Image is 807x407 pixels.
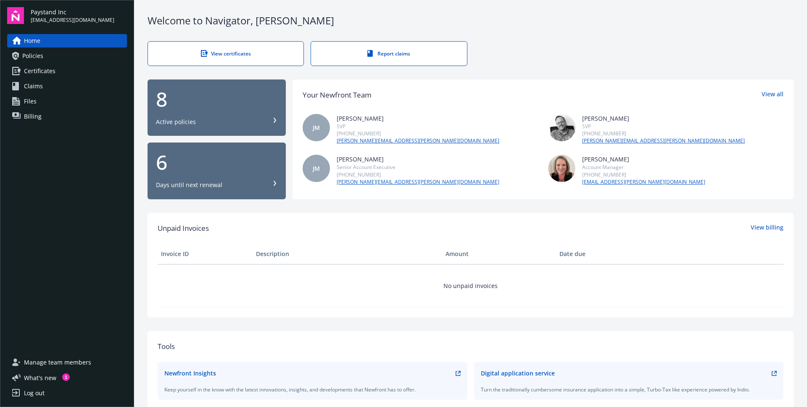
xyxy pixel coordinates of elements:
th: Invoice ID [158,244,253,264]
div: Welcome to Navigator , [PERSON_NAME] [148,13,794,28]
a: Billing [7,110,127,123]
div: [PERSON_NAME] [582,114,745,123]
div: SVP [582,123,745,130]
div: Active policies [156,118,196,126]
a: Certificates [7,64,127,78]
div: Account Manager [582,164,705,171]
a: [EMAIL_ADDRESS][PERSON_NAME][DOMAIN_NAME] [582,178,705,186]
span: Unpaid Invoices [158,223,209,234]
div: Report claims [328,50,450,57]
div: [PERSON_NAME] [337,114,499,123]
a: Policies [7,49,127,63]
a: Files [7,95,127,108]
a: [PERSON_NAME][EMAIL_ADDRESS][PERSON_NAME][DOMAIN_NAME] [337,178,499,186]
div: 6 [156,152,277,172]
span: Paystand Inc [31,8,114,16]
div: Tools [158,341,783,352]
span: Billing [24,110,42,123]
img: photo [548,155,575,182]
div: Keep yourself in the know with the latest innovations, insights, and developments that Newfront h... [164,386,461,393]
td: No unpaid invoices [158,264,783,307]
div: [PHONE_NUMBER] [337,130,499,137]
span: Files [24,95,37,108]
button: Paystand Inc[EMAIL_ADDRESS][DOMAIN_NAME] [31,7,127,24]
div: 8 [156,89,277,109]
th: Description [253,244,442,264]
img: navigator-logo.svg [7,7,24,24]
div: 1 [62,373,70,381]
div: Senior Account Executive [337,164,499,171]
div: View certificates [165,50,287,57]
a: View billing [751,223,783,234]
div: [PHONE_NUMBER] [582,171,705,178]
span: Policies [22,49,43,63]
span: Manage team members [24,356,91,369]
span: Home [24,34,40,48]
th: Amount [442,244,556,264]
div: [PHONE_NUMBER] [337,171,499,178]
div: Digital application service [481,369,555,378]
button: 8Active policies [148,79,286,136]
a: View all [762,90,783,100]
span: JM [313,164,320,173]
div: Newfront Insights [164,369,216,378]
a: Claims [7,79,127,93]
a: View certificates [148,41,304,66]
div: [PERSON_NAME] [337,155,499,164]
div: Turn the traditionally cumbersome insurance application into a simple, Turbo-Tax like experience ... [481,386,777,393]
a: [PERSON_NAME][EMAIL_ADDRESS][PERSON_NAME][DOMAIN_NAME] [337,137,499,145]
div: Days until next renewal [156,181,222,189]
span: What ' s new [24,373,56,382]
a: Home [7,34,127,48]
a: Report claims [311,41,467,66]
div: Your Newfront Team [303,90,372,100]
img: photo [548,114,575,141]
span: Certificates [24,64,55,78]
div: Log out [24,386,45,400]
a: [PERSON_NAME][EMAIL_ADDRESS][PERSON_NAME][DOMAIN_NAME] [582,137,745,145]
span: JM [313,123,320,132]
span: [EMAIL_ADDRESS][DOMAIN_NAME] [31,16,114,24]
span: Claims [24,79,43,93]
button: What's new1 [7,373,70,382]
button: 6Days until next renewal [148,143,286,199]
div: [PERSON_NAME] [582,155,705,164]
a: Manage team members [7,356,127,369]
th: Date due [556,244,651,264]
div: [PHONE_NUMBER] [582,130,745,137]
div: SVP [337,123,499,130]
